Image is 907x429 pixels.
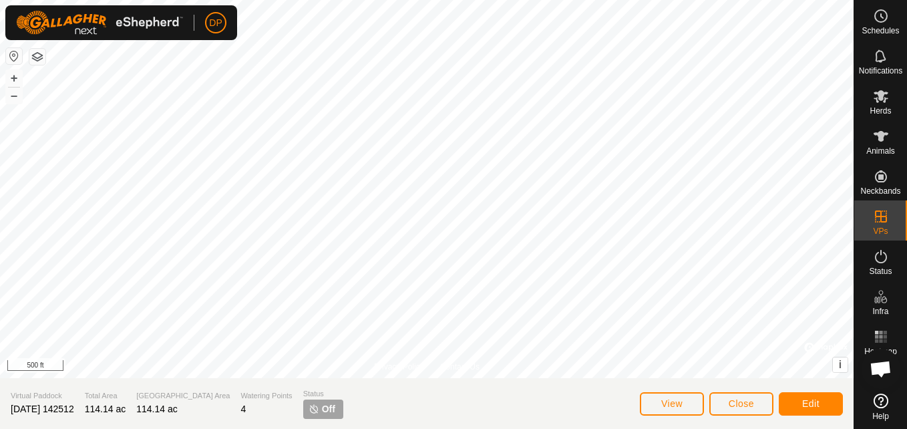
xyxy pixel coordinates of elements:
a: Help [854,388,907,426]
button: Edit [779,392,843,416]
img: turn-off [309,404,319,414]
span: Herds [870,107,891,115]
button: View [640,392,704,416]
span: 4 [240,404,246,414]
span: Schedules [862,27,899,35]
span: Help [872,412,889,420]
button: + [6,70,22,86]
span: Edit [802,398,820,409]
span: 114.14 ac [85,404,126,414]
img: Gallagher Logo [16,11,183,35]
button: Reset Map [6,48,22,64]
span: DP [209,16,222,30]
span: Virtual Paddock [11,390,74,402]
span: Off [322,402,335,416]
span: [GEOGRAPHIC_DATA] Area [136,390,230,402]
span: Status [303,388,343,400]
span: Watering Points [240,390,292,402]
span: Notifications [859,67,902,75]
span: View [661,398,683,409]
a: Privacy Policy [374,361,424,373]
span: Neckbands [860,187,900,195]
button: Map Layers [29,49,45,65]
span: Infra [872,307,888,315]
div: Open chat [861,349,901,389]
span: Status [869,267,892,275]
button: Close [709,392,773,416]
span: Heatmap [864,347,897,355]
span: VPs [873,227,888,235]
a: Contact Us [440,361,480,373]
button: – [6,88,22,104]
span: Close [729,398,754,409]
span: Total Area [85,390,126,402]
span: 114.14 ac [136,404,178,414]
span: i [839,359,842,370]
button: i [833,357,848,372]
span: [DATE] 142512 [11,404,74,414]
span: Animals [866,147,895,155]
